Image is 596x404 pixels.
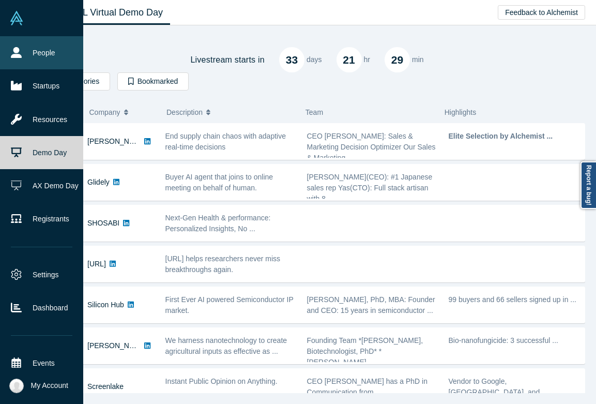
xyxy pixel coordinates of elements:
strong: Elite Selection by Alchemist ... [449,132,553,140]
span: Founding Team *[PERSON_NAME], Biotechnologist, PhD* *[PERSON_NAME] ... [307,336,423,366]
span: First Ever AI powered Semiconductor IP market. [165,295,294,315]
span: [PERSON_NAME], PhD, MBA: Founder and CEO: 15 years in semiconductor ... [307,295,435,315]
a: Silicon Hub [87,301,124,309]
span: We harness nanotechnology to create agricultural inputs as effective as ... [165,336,287,355]
span: My Account [31,380,68,391]
img: Alchemist Vault Logo [9,11,24,25]
span: End supply chain chaos with adaptive real-time decisions [165,132,286,151]
div: 33 [279,47,304,72]
span: Buyer AI agent that joins to online meeting on behalf of human. [165,173,273,192]
div: 21 [337,47,362,72]
button: My Account [9,379,68,393]
p: Bio-nanofungicide: 3 successful ... [449,335,579,346]
p: Vendor to Google, [GEOGRAPHIC_DATA], and ... [449,376,579,398]
span: Next-Gen Health & performance: Personalized Insights, No ... [165,214,271,233]
button: Feedback to Alchemist [498,5,585,20]
a: SHOSABI [87,219,119,227]
a: [PERSON_NAME] [87,137,147,145]
h4: Livestream starts in [190,55,265,65]
span: CEO [PERSON_NAME]: Sales & Marketing Decision Optimizer Our Sales & Marketing ... [307,132,436,162]
span: Team [305,108,323,116]
a: Report a bug! [580,161,596,209]
a: Screenlake [87,382,124,391]
span: Company [89,101,120,123]
button: Bookmarked [117,72,189,91]
div: 29 [385,47,410,72]
span: Instant Public Opinion on Anything. [165,377,278,385]
img: Katinka Harsányi's Account [9,379,24,393]
span: Highlights [445,108,476,116]
button: Company [89,101,156,123]
p: hr [364,54,370,65]
p: 99 buyers and 66 sellers signed up in ... [449,294,579,305]
a: [PERSON_NAME] [87,341,147,350]
a: Class XL Virtual Demo Day [43,1,170,25]
span: Description [166,101,203,123]
p: min [412,54,424,65]
a: Glidely [87,178,110,186]
button: Description [166,101,295,123]
span: [URL] helps researchers never miss breakthroughs again. [165,255,281,274]
p: days [307,54,322,65]
a: [URL] [87,260,106,268]
span: [PERSON_NAME](CEO): #1 Japanese sales rep Yas(CTO): Full stack artisan with 8 ... [307,173,433,203]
